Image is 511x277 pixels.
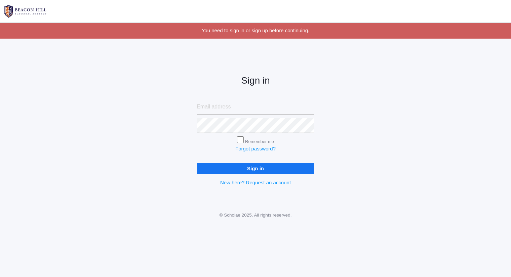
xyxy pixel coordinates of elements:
h2: Sign in [197,76,314,86]
label: Remember me [245,139,274,144]
a: Forgot password? [235,146,276,151]
input: Sign in [197,163,314,174]
input: Email address [197,99,314,114]
a: New here? Request an account [220,180,291,185]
